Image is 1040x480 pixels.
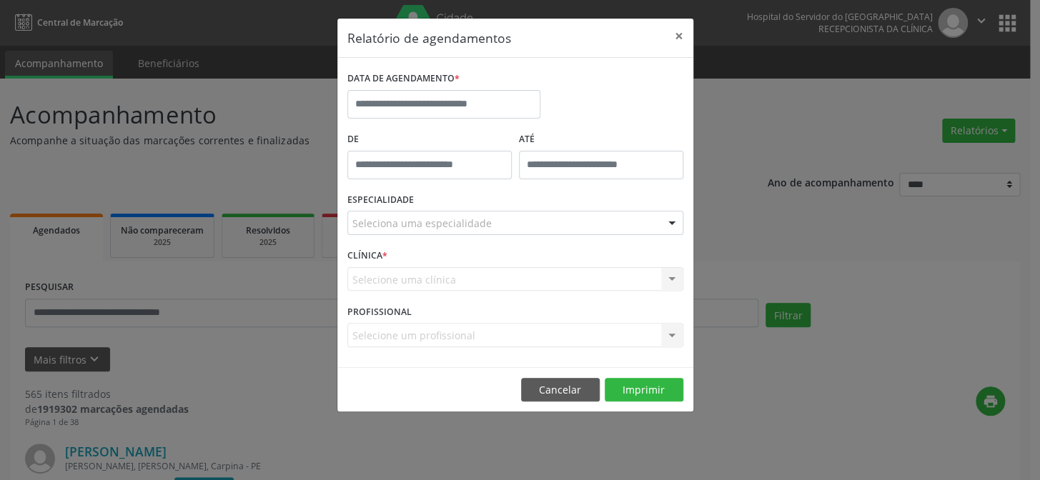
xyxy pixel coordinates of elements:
label: CLÍNICA [347,245,387,267]
label: De [347,129,512,151]
label: PROFISSIONAL [347,301,412,323]
label: DATA DE AGENDAMENTO [347,68,460,90]
label: ATÉ [519,129,683,151]
button: Close [665,19,693,54]
button: Cancelar [521,378,600,402]
label: ESPECIALIDADE [347,189,414,211]
h5: Relatório de agendamentos [347,29,511,47]
span: Seleciona uma especialidade [352,216,492,231]
button: Imprimir [605,378,683,402]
